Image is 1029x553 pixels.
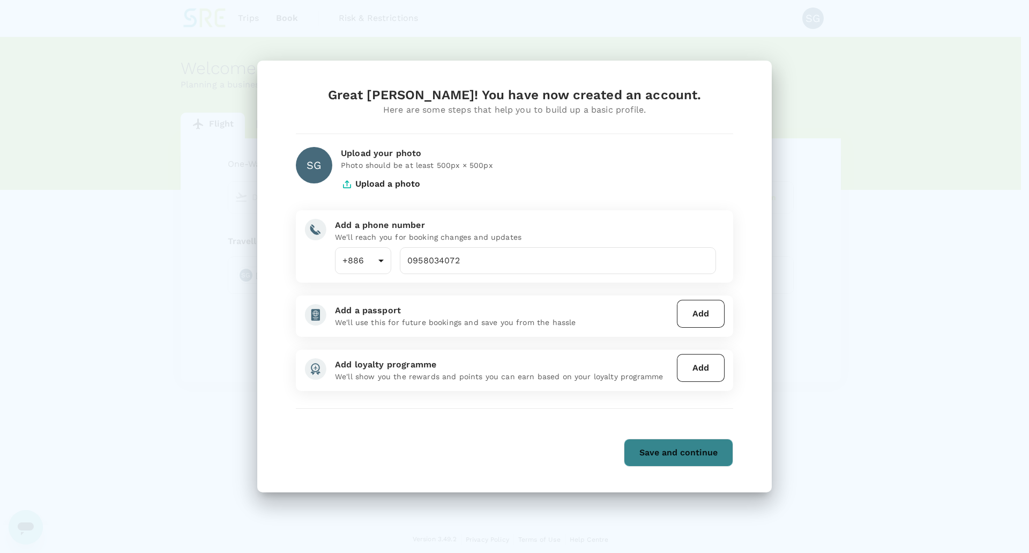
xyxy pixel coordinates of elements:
img: add-loyalty [304,358,326,380]
button: Add [677,300,725,328]
p: We'll reach you for booking changes and updates [335,232,716,242]
p: We'll use this for future bookings and save you from the hassle [335,317,673,328]
div: Here are some steps that help you to build up a basic profile. [296,104,733,116]
div: Great [PERSON_NAME]! You have now created an account. [296,86,733,104]
p: We'll show you the rewards and points you can earn based on your loyalty programme [335,371,673,382]
p: Photo should be at least 500px × 500px [341,160,733,171]
button: Upload a photo [341,171,420,197]
div: Add a phone number [335,219,716,232]
input: Your phone number [400,247,716,274]
div: Add a passport [335,304,673,317]
div: Upload your photo [341,147,733,160]
span: +886 [342,255,364,266]
div: +886 [335,247,391,274]
img: add-phone-number [304,219,326,240]
div: Add loyalty programme [335,358,673,371]
img: add-passport [304,304,326,326]
button: Add [677,354,725,382]
button: Save and continue [624,439,733,467]
div: SG [296,147,332,183]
